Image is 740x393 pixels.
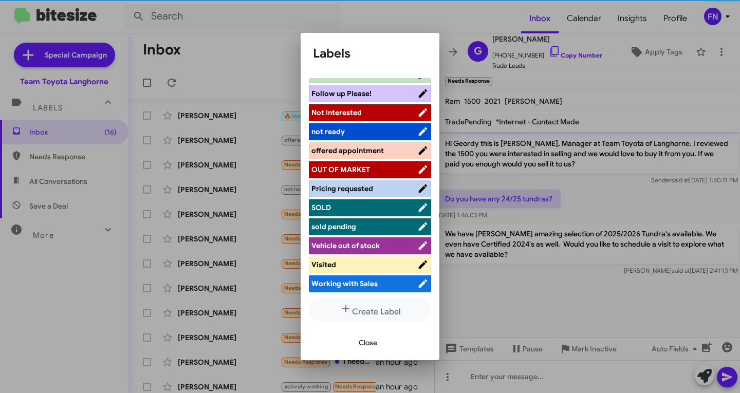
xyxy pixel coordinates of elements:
[311,241,380,250] span: Vehicle out of stock
[313,45,427,62] h1: Labels
[311,70,359,79] span: Contact later.
[311,89,372,98] span: Follow up Please!
[311,203,331,212] span: SOLD
[350,333,385,352] button: Close
[311,222,356,231] span: sold pending
[311,260,336,269] span: Visited
[309,298,431,322] button: Create Label
[359,333,377,352] span: Close
[311,108,362,117] span: Not Interested
[311,184,373,193] span: Pricing requested
[311,127,345,136] span: not ready
[311,146,384,155] span: offered appointment
[311,165,370,174] span: OUT OF MARKET
[311,279,378,288] span: Working with Sales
